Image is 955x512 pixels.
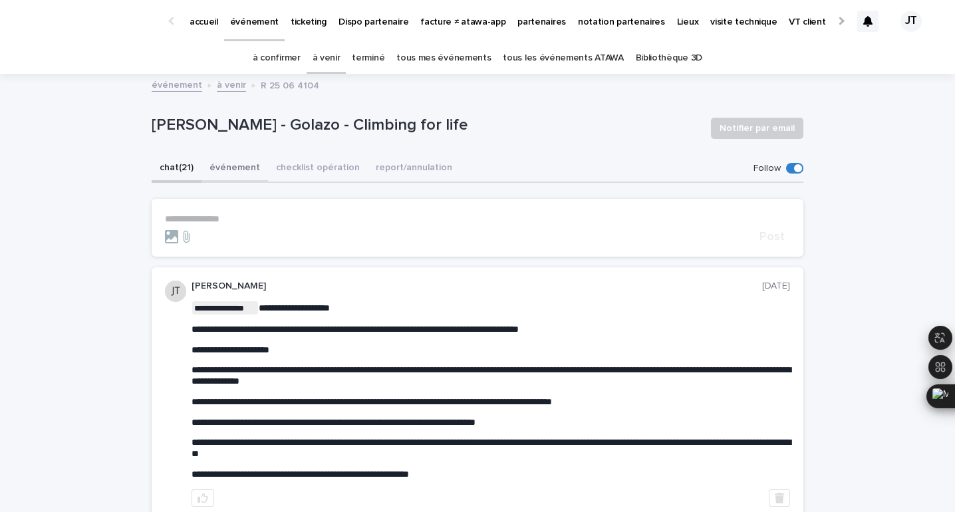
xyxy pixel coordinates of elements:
button: report/annulation [368,155,460,183]
p: [PERSON_NAME] [192,281,762,292]
a: à venir [217,76,246,92]
button: événement [202,155,268,183]
button: Delete post [769,489,790,507]
div: JT [900,11,922,32]
p: Follow [753,163,781,174]
a: à confirmer [253,43,301,74]
button: Post [754,231,790,243]
img: Ls34BcGeRexTGTNfXpUC [27,8,156,35]
a: Bibliothèque 3D [636,43,702,74]
p: [PERSON_NAME] - Golazo - Climbing for life [152,116,700,135]
span: Notifier par email [720,122,795,135]
a: tous les événements ATAWA [503,43,623,74]
span: Post [759,231,785,243]
button: checklist opération [268,155,368,183]
a: terminé [352,43,384,74]
button: Notifier par email [711,118,803,139]
button: chat (21) [152,155,202,183]
p: [DATE] [762,281,790,292]
a: événement [152,76,202,92]
button: like this post [192,489,214,507]
a: à venir [313,43,341,74]
p: R 25 06 4104 [261,77,319,92]
a: tous mes événements [396,43,491,74]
